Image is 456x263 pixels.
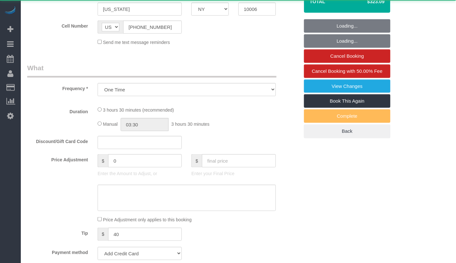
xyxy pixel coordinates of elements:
[98,154,108,167] span: $
[22,136,93,145] label: Discount/Gift Card Code
[27,63,276,78] legend: What
[103,107,174,113] span: 3 hours 30 minutes (recommended)
[304,64,390,78] a: Cancel Booking with 50.00% Fee
[22,21,93,29] label: Cell Number
[202,154,276,167] input: final price
[191,154,202,167] span: $
[22,228,93,236] label: Tip
[103,40,170,45] span: Send me text message reminders
[98,3,182,16] input: City
[238,3,276,16] input: Zip Code
[123,21,182,34] input: Cell Number
[22,83,93,92] label: Frequency *
[304,94,390,108] a: Book This Again
[304,49,390,63] a: Cancel Booking
[304,124,390,138] a: Back
[103,122,118,127] span: Manual
[22,154,93,163] label: Price Adjustment
[172,122,210,127] span: 3 hours 30 minutes
[98,228,108,241] span: $
[98,170,182,177] p: Enter the Amount to Adjust, or
[312,68,383,74] span: Cancel Booking with 50.00% Fee
[103,217,192,222] span: Price Adjustment only applies to this booking
[4,6,17,15] img: Automaid Logo
[22,106,93,115] label: Duration
[191,170,276,177] p: Enter your Final Price
[304,80,390,93] a: View Changes
[22,247,93,256] label: Payment method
